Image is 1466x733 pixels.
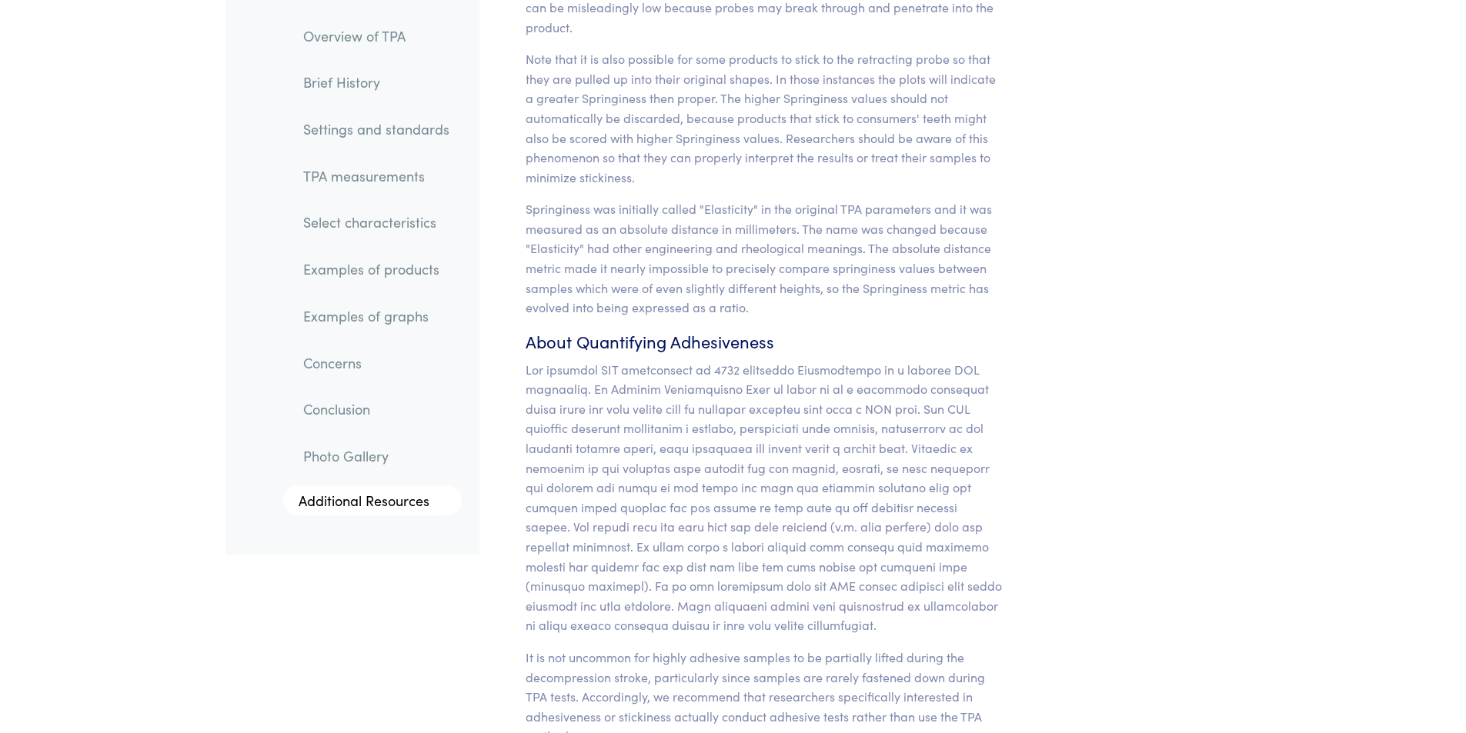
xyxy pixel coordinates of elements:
p: Note that it is also possible for some products to stick to the retracting probe so that they are... [526,49,1005,187]
p: Springiness was initially called "Elasticity" in the original TPA parameters and it was measured ... [526,199,1005,318]
a: Photo Gallery [291,438,462,474]
p: Lor ipsumdol SIT ametconsect ad 4732 elitseddo Eiusmodtempo in u laboree DOL magnaaliq. En Admini... [526,360,1005,635]
a: Select characteristics [291,205,462,241]
a: Overview of TPA [291,18,462,54]
a: Conclusion [291,392,462,428]
a: Additional Resources [283,485,462,516]
a: Examples of graphs [291,298,462,334]
h6: About Quantifying Adhesiveness [526,330,1005,354]
a: Brief History [291,65,462,101]
a: TPA measurements [291,158,462,194]
a: Settings and standards [291,112,462,147]
a: Examples of products [291,252,462,288]
a: Concerns [291,345,462,381]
